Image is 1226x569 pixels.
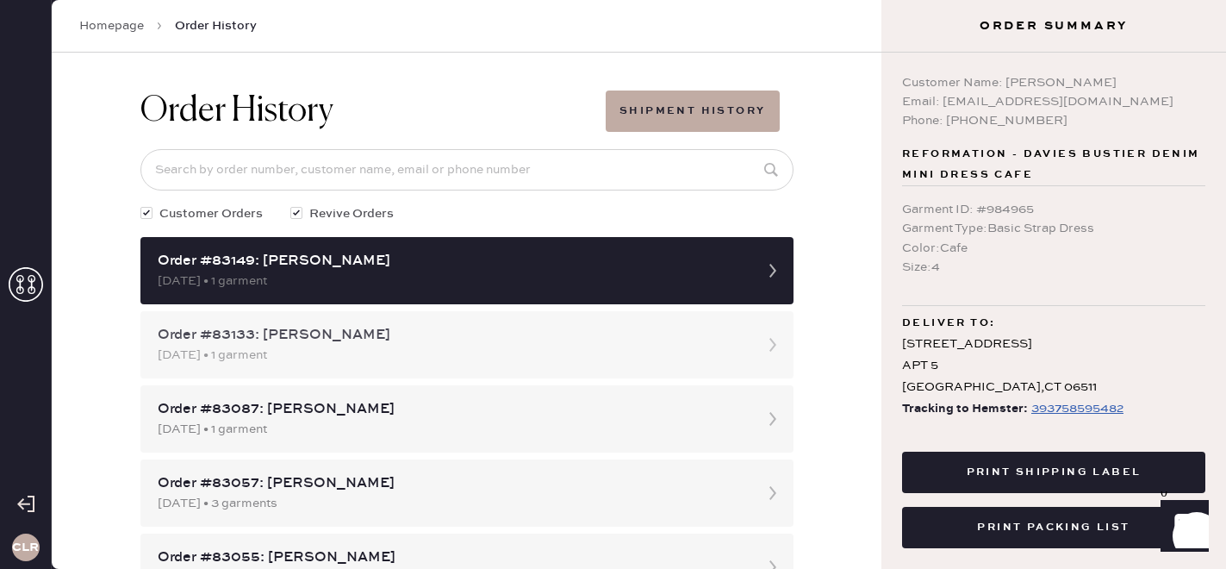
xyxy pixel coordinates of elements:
[12,541,39,553] h3: CLR
[902,200,1205,219] div: Garment ID : # 984965
[55,104,1167,125] div: Packing list
[606,91,779,132] button: Shipment History
[1031,398,1123,419] div: https://www.fedex.com/apps/fedextrack/?tracknumbers=393758595482&cntry_code=US
[140,91,333,132] h1: Order History
[79,17,144,34] a: Homepage
[158,494,745,513] div: [DATE] • 3 garments
[902,239,1205,258] div: Color : Cafe
[902,144,1205,185] span: Reformation - Davies Bustier Denim Mini Dress Cafe
[902,398,1028,420] span: Tracking to Hemster:
[881,17,1226,34] h3: Order Summary
[902,219,1205,238] div: Garment Type : Basic Strap Dress
[902,507,1205,548] button: Print Packing List
[140,149,793,191] input: Search by order number, customer name, email or phone number
[902,463,1205,479] a: Print Shipping Label
[158,272,745,291] div: [DATE] • 1 garment
[902,92,1205,111] div: Email: [EMAIL_ADDRESS][DOMAIN_NAME]
[902,334,1205,399] div: [STREET_ADDRESS] APT 5 [GEOGRAPHIC_DATA] , CT 06511
[158,547,745,568] div: Order #83055: [PERSON_NAME]
[158,420,745,439] div: [DATE] • 1 garment
[902,258,1205,277] div: Size : 4
[309,204,394,223] span: Revive Orders
[55,125,1167,146] div: Order # 83149
[902,73,1205,92] div: Customer Name: [PERSON_NAME]
[1109,303,1167,325] td: 1
[902,111,1205,130] div: Phone: [PHONE_NUMBER]
[1144,491,1218,566] iframe: Front Chat
[147,280,1109,303] th: Description
[55,303,147,325] td: 984965
[55,172,1167,192] div: Customer information
[1028,398,1123,420] a: 393758595482
[158,399,745,420] div: Order #83087: [PERSON_NAME]
[147,303,1109,325] td: Basic Strap Dress - Reformation - Davies Bustier Denim Mini Dress Cafe - Size: 4
[158,473,745,494] div: Order #83057: [PERSON_NAME]
[902,313,995,334] span: Deliver to:
[158,346,745,365] div: [DATE] • 1 garment
[158,325,745,346] div: Order #83133: [PERSON_NAME]
[158,251,745,272] div: Order #83149: [PERSON_NAME]
[55,280,147,303] th: ID
[902,452,1205,493] button: Print Shipping Label
[159,204,263,223] span: Customer Orders
[175,17,257,34] span: Order History
[1109,280,1167,303] th: QTY
[55,192,1167,254] div: # 88628 Hyemin [PERSON_NAME] [EMAIL_ADDRESS][DOMAIN_NAME]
